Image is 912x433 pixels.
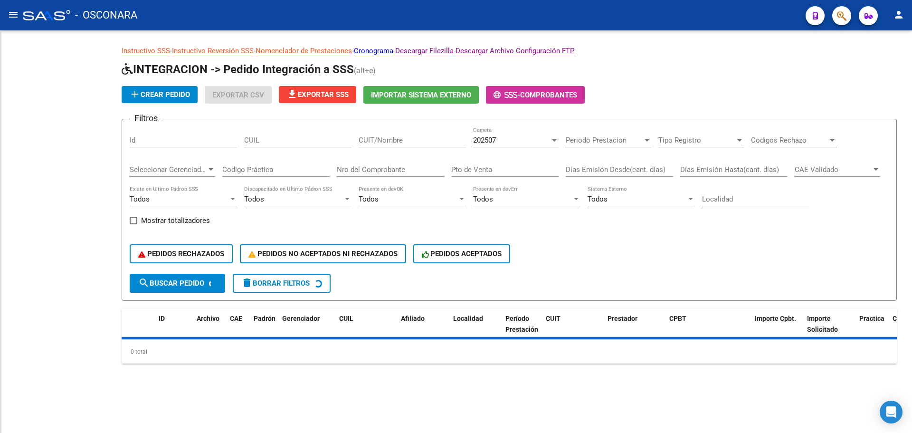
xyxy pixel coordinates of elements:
button: PEDIDOS ACEPTADOS [413,244,511,263]
datatable-header-cell: CUIT [542,308,604,350]
a: Descargar Filezilla [395,47,454,55]
a: Instructivo SSS [122,47,170,55]
datatable-header-cell: Practica [855,308,889,350]
button: Buscar Pedido [130,274,225,293]
span: CAE [230,315,242,322]
span: Tipo Registro [658,136,735,144]
span: Gerenciador [282,315,320,322]
datatable-header-cell: Archivo [193,308,226,350]
span: Mostrar totalizadores [141,215,210,226]
mat-icon: delete [241,277,253,289]
datatable-header-cell: Gerenciador [278,308,335,350]
span: CUIT [546,315,560,322]
span: Exportar SSS [286,90,349,99]
span: Archivo [197,315,219,322]
mat-icon: person [893,9,904,20]
datatable-header-cell: ID [155,308,193,350]
span: Todos [473,195,493,203]
span: PEDIDOS RECHAZADOS [138,250,224,258]
a: Nomenclador de Prestaciones [256,47,352,55]
span: CPBT [669,315,686,322]
span: CUIL [339,315,353,322]
span: Exportar CSV [212,91,264,99]
span: Importe Solicitado [807,315,838,333]
span: Comprobantes [520,91,577,99]
button: Borrar Filtros [233,274,331,293]
span: Prestador [608,315,637,322]
span: Periodo Prestacion [566,136,643,144]
a: Descargar Archivo Configuración FTP [456,47,574,55]
span: Todos [359,195,379,203]
span: Importar Sistema Externo [371,91,471,99]
datatable-header-cell: Afiliado [397,308,449,350]
datatable-header-cell: CUIL [335,308,397,350]
div: 0 total [122,340,897,364]
a: Instructivo Reversión SSS [172,47,254,55]
span: - [494,91,520,99]
span: Todos [130,195,150,203]
p: - - - - - [122,46,897,56]
span: Período Prestación [505,315,538,333]
button: Exportar SSS [279,86,356,103]
mat-icon: search [138,277,150,289]
span: PEDIDOS ACEPTADOS [422,250,502,258]
datatable-header-cell: Localidad [449,308,502,350]
button: -Comprobantes [486,86,585,104]
a: Cronograma [354,47,393,55]
span: CAE Validado [795,165,872,174]
span: 202507 [473,136,496,144]
span: Afiliado [401,315,425,322]
span: PEDIDOS NO ACEPTADOS NI RECHAZADOS [248,250,398,258]
span: Borrar Filtros [241,279,310,288]
span: ID [159,315,165,322]
span: Importe Cpbt. [755,315,796,322]
datatable-header-cell: Padrón [250,308,278,350]
datatable-header-cell: Importe Cpbt. [751,308,803,350]
button: Crear Pedido [122,86,198,103]
button: PEDIDOS NO ACEPTADOS NI RECHAZADOS [240,244,406,263]
span: Codigos Rechazo [751,136,828,144]
datatable-header-cell: Período Prestación [502,308,542,350]
datatable-header-cell: Importe Solicitado [803,308,855,350]
button: Importar Sistema Externo [363,86,479,104]
datatable-header-cell: Prestador [604,308,665,350]
button: Exportar CSV [205,86,272,104]
span: Buscar Pedido [138,279,204,288]
span: Localidad [453,315,483,322]
mat-icon: menu [8,9,19,20]
span: Seleccionar Gerenciador [130,165,207,174]
datatable-header-cell: CAE [226,308,250,350]
span: (alt+e) [354,66,376,75]
span: INTEGRACION -> Pedido Integración a SSS [122,63,354,76]
span: Crear Pedido [129,90,190,99]
span: Todos [244,195,264,203]
button: PEDIDOS RECHAZADOS [130,244,233,263]
h3: Filtros [130,112,162,125]
datatable-header-cell: CPBT [665,308,751,350]
mat-icon: file_download [286,88,298,100]
span: - OSCONARA [75,5,137,26]
span: Padrón [254,315,275,322]
mat-icon: add [129,88,141,100]
div: Open Intercom Messenger [880,401,902,423]
span: Practica [859,315,884,322]
span: Todos [588,195,608,203]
